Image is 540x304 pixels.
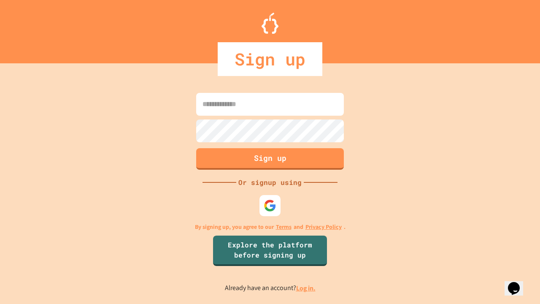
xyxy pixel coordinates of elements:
[296,284,316,293] a: Log in.
[505,270,532,296] iframe: chat widget
[305,223,342,231] a: Privacy Policy
[264,199,276,212] img: google-icon.svg
[196,148,344,170] button: Sign up
[470,233,532,269] iframe: chat widget
[262,13,278,34] img: Logo.svg
[195,223,346,231] p: By signing up, you agree to our and .
[213,236,327,266] a: Explore the platform before signing up
[236,177,304,187] div: Or signup using
[276,223,292,231] a: Terms
[225,283,316,293] p: Already have an account?
[218,42,322,76] div: Sign up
